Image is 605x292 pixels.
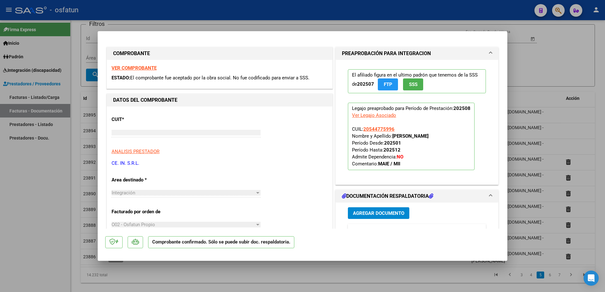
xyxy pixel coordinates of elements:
span: CUIL: Nombre y Apellido: Período Desde: Período Hasta: Admite Dependencia: [352,126,429,167]
button: FTP [378,78,398,90]
span: Agregar Documento [353,210,404,216]
p: Area destinado * [112,176,176,184]
datatable-header-cell: Usuario [411,224,452,238]
span: Documento [366,228,389,233]
datatable-header-cell: Documento [364,224,411,238]
a: VER COMPROBANTE [112,65,157,71]
div: Ver Legajo Asociado [352,112,396,119]
p: Comprobante confirmado. Sólo se puede subir doc. respaldatoria. [148,236,294,249]
p: Facturado por orden de [112,208,176,215]
strong: 202507 [357,81,374,87]
p: El afiliado figura en el ultimo padrón que tenemos de la SSS de [348,69,486,93]
mat-expansion-panel-header: DOCUMENTACIÓN RESPALDATORIA [336,190,498,203]
datatable-header-cell: Subido [452,224,483,238]
div: PREAPROBACIÓN PARA INTEGRACION [336,60,498,184]
span: Usuario [413,228,429,233]
strong: 202512 [383,147,400,153]
span: FTP [384,82,392,88]
span: ID [350,228,354,233]
strong: MAIE / MII [378,161,400,167]
span: SSS [409,82,418,88]
span: ANALISIS PRESTADOR [112,149,159,154]
span: 20544775996 [363,126,395,132]
strong: NO [397,154,403,160]
h1: DOCUMENTACIÓN RESPALDATORIA [342,192,433,200]
span: O02 - Osfatun Propio [112,222,155,227]
strong: 202508 [453,106,470,111]
p: CUIT [112,116,176,123]
div: Open Intercom Messenger [584,271,599,286]
span: El comprobante fue aceptado por la obra social. No fue codificado para enviar a SSS. [130,75,309,81]
span: Comentario: [352,161,400,167]
strong: 202501 [384,140,401,146]
p: Legajo preaprobado para Período de Prestación: [348,103,475,170]
button: Agregar Documento [348,207,409,219]
button: SSS [403,78,423,90]
span: Integración [112,190,135,196]
strong: [PERSON_NAME] [392,133,429,139]
strong: COMPROBANTE [113,50,150,56]
strong: DATOS DEL COMPROBANTE [113,97,177,103]
mat-expansion-panel-header: PREAPROBACIÓN PARA INTEGRACION [336,47,498,60]
span: ESTADO: [112,75,130,81]
p: CE. IN. S.R.L. [112,160,328,167]
h1: PREAPROBACIÓN PARA INTEGRACION [342,50,431,57]
span: Subido [454,228,469,233]
datatable-header-cell: ID [348,224,364,238]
